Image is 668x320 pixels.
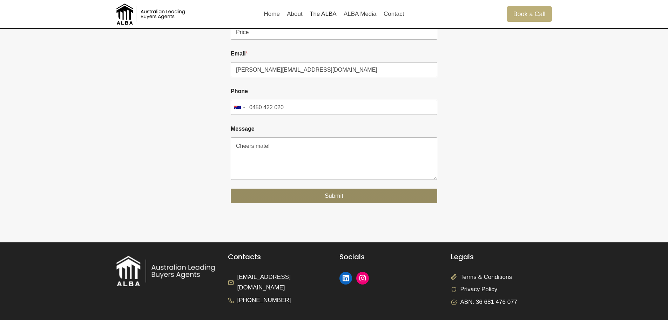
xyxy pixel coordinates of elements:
h5: Legals [451,253,552,261]
button: Submit [231,189,437,203]
h5: Socials [339,253,440,261]
label: Email [231,50,437,57]
a: Home [260,6,283,22]
a: [EMAIL_ADDRESS][DOMAIN_NAME] [228,272,329,293]
a: [PHONE_NUMBER] [228,295,291,306]
span: [PHONE_NUMBER] [237,295,291,306]
img: Australian Leading Buyers Agents [116,4,187,25]
h5: Contacts [228,253,329,261]
span: Terms & Conditions [460,272,512,283]
a: About [283,6,306,22]
label: Message [231,125,437,132]
label: Phone [231,88,437,94]
button: Selected country [231,100,248,115]
a: Book a Call [507,6,552,21]
a: Contact [380,6,408,22]
input: Phone [231,100,437,115]
a: The ALBA [306,6,340,22]
span: ABN: 36 681 476 077 [460,297,518,308]
span: [EMAIL_ADDRESS][DOMAIN_NAME] [237,272,329,293]
a: ALBA Media [340,6,380,22]
nav: Primary Navigation [260,6,407,22]
span: Privacy Policy [460,284,498,295]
